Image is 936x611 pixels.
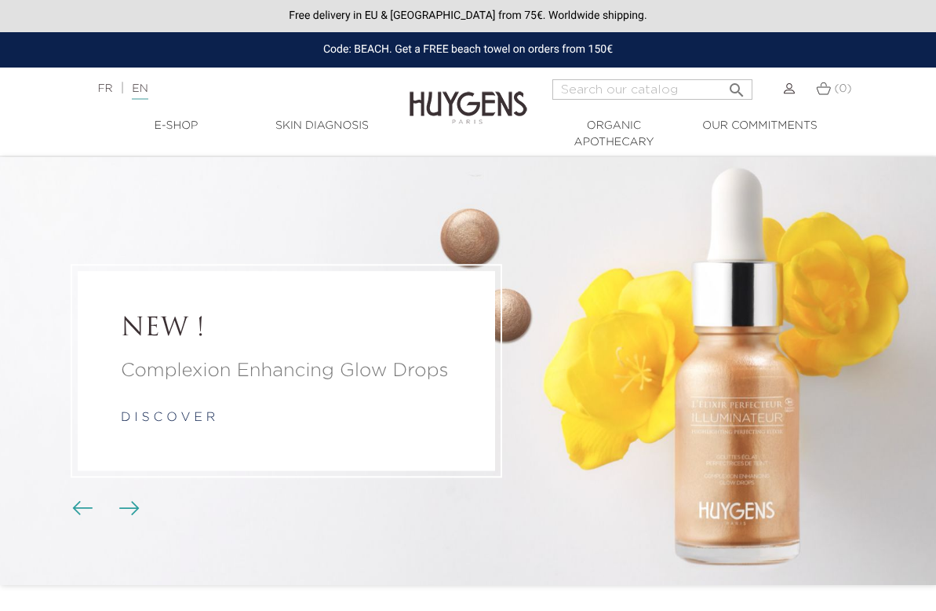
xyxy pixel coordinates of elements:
a: Complexion Enhancing Glow Drops [121,357,452,385]
a: d i s c o v e r [121,412,215,424]
input: Search [552,79,752,100]
div: | [89,79,378,98]
a: Skin Diagnosis [249,118,395,134]
a: EN [132,83,148,100]
a: FR [97,83,112,94]
button:  [723,75,751,96]
a: Our commitments [687,118,833,134]
a: Organic Apothecary [541,118,687,151]
span: (0) [835,83,852,94]
i:  [727,76,746,95]
img: Huygens [410,66,527,126]
div: Carousel buttons [78,497,129,521]
a: NEW ! [121,315,452,345]
a: E-Shop [104,118,249,134]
